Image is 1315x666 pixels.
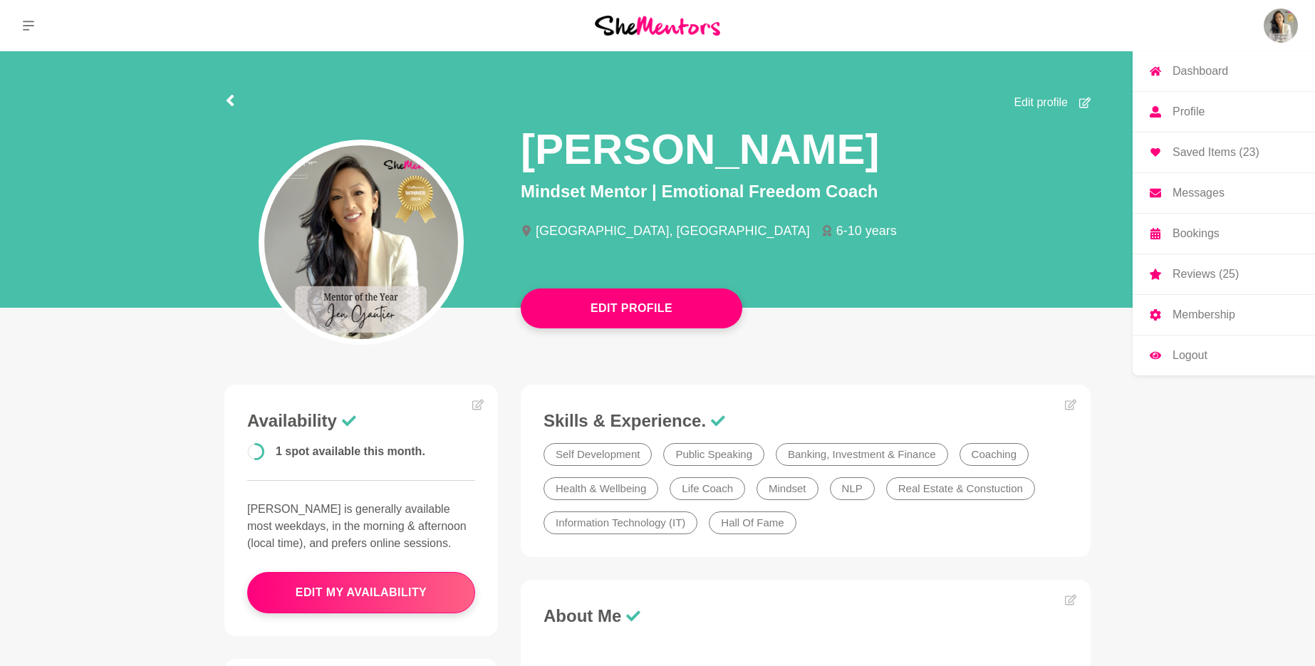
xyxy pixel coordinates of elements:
[521,224,821,237] li: [GEOGRAPHIC_DATA], [GEOGRAPHIC_DATA]
[1133,92,1315,132] a: Profile
[1173,147,1259,158] p: Saved Items (23)
[1264,9,1298,43] img: Jen Gautier
[521,179,1091,204] p: Mindset Mentor | Emotional Freedom Coach
[1014,94,1068,111] span: Edit profile
[595,16,720,35] img: She Mentors Logo
[544,605,1068,627] h3: About Me
[521,288,742,328] button: Edit Profile
[1173,350,1207,361] p: Logout
[276,445,425,457] span: 1 spot available this month.
[1133,173,1315,213] a: Messages
[1133,214,1315,254] a: Bookings
[1173,66,1228,77] p: Dashboard
[544,410,1068,432] h3: Skills & Experience.
[1264,9,1298,43] a: Jen Gautier DashboardProfileSaved Items (23)MessagesBookingsReviews (25)MembershipLogout
[1133,51,1315,91] a: Dashboard
[247,501,475,552] p: [PERSON_NAME] is generally available most weekdays, in the morning & afternoon (local time), and ...
[521,123,879,176] h1: [PERSON_NAME]
[1173,309,1235,321] p: Membership
[1173,187,1225,199] p: Messages
[1173,106,1205,118] p: Profile
[1173,269,1239,280] p: Reviews (25)
[1173,228,1220,239] p: Bookings
[247,410,475,432] h3: Availability
[1133,132,1315,172] a: Saved Items (23)
[821,224,908,237] li: 6-10 years
[1133,254,1315,294] a: Reviews (25)
[247,572,475,613] button: edit my availability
